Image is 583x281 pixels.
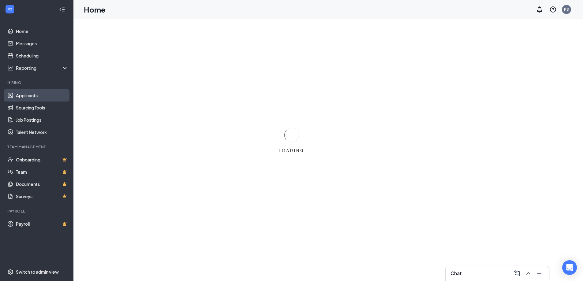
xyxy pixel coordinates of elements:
[16,89,68,102] a: Applicants
[16,153,68,166] a: OnboardingCrown
[7,65,13,71] svg: Analysis
[7,269,13,275] svg: Settings
[7,209,67,214] div: Payroll
[7,6,13,12] svg: WorkstreamLogo
[536,6,543,13] svg: Notifications
[534,268,544,278] button: Minimize
[16,114,68,126] a: Job Postings
[562,260,577,275] div: Open Intercom Messenger
[16,166,68,178] a: TeamCrown
[16,126,68,138] a: Talent Network
[16,190,68,202] a: SurveysCrown
[16,178,68,190] a: DocumentsCrown
[16,37,68,50] a: Messages
[549,6,557,13] svg: QuestionInfo
[16,25,68,37] a: Home
[514,270,521,277] svg: ComposeMessage
[564,7,569,12] div: PS
[16,102,68,114] a: Sourcing Tools
[276,148,307,153] div: LOADING
[16,218,68,230] a: PayrollCrown
[84,4,106,15] h1: Home
[512,268,522,278] button: ComposeMessage
[7,144,67,150] div: Team Management
[450,270,462,277] h3: Chat
[525,270,532,277] svg: ChevronUp
[59,6,65,13] svg: Collapse
[536,270,543,277] svg: Minimize
[7,80,67,85] div: Hiring
[16,269,59,275] div: Switch to admin view
[16,65,69,71] div: Reporting
[16,50,68,62] a: Scheduling
[523,268,533,278] button: ChevronUp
